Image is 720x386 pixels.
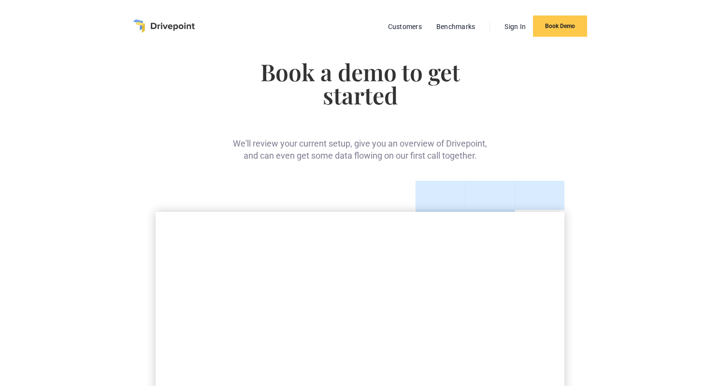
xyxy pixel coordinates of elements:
div: We'll review your current setup, give you an overview of Drivepoint, and can even get some data f... [230,122,490,162]
a: Customers [383,20,427,33]
h1: Book a demo to get started [230,60,490,106]
a: Sign In [500,20,531,33]
a: Benchmarks [432,20,480,33]
a: Book Demo [533,15,587,37]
